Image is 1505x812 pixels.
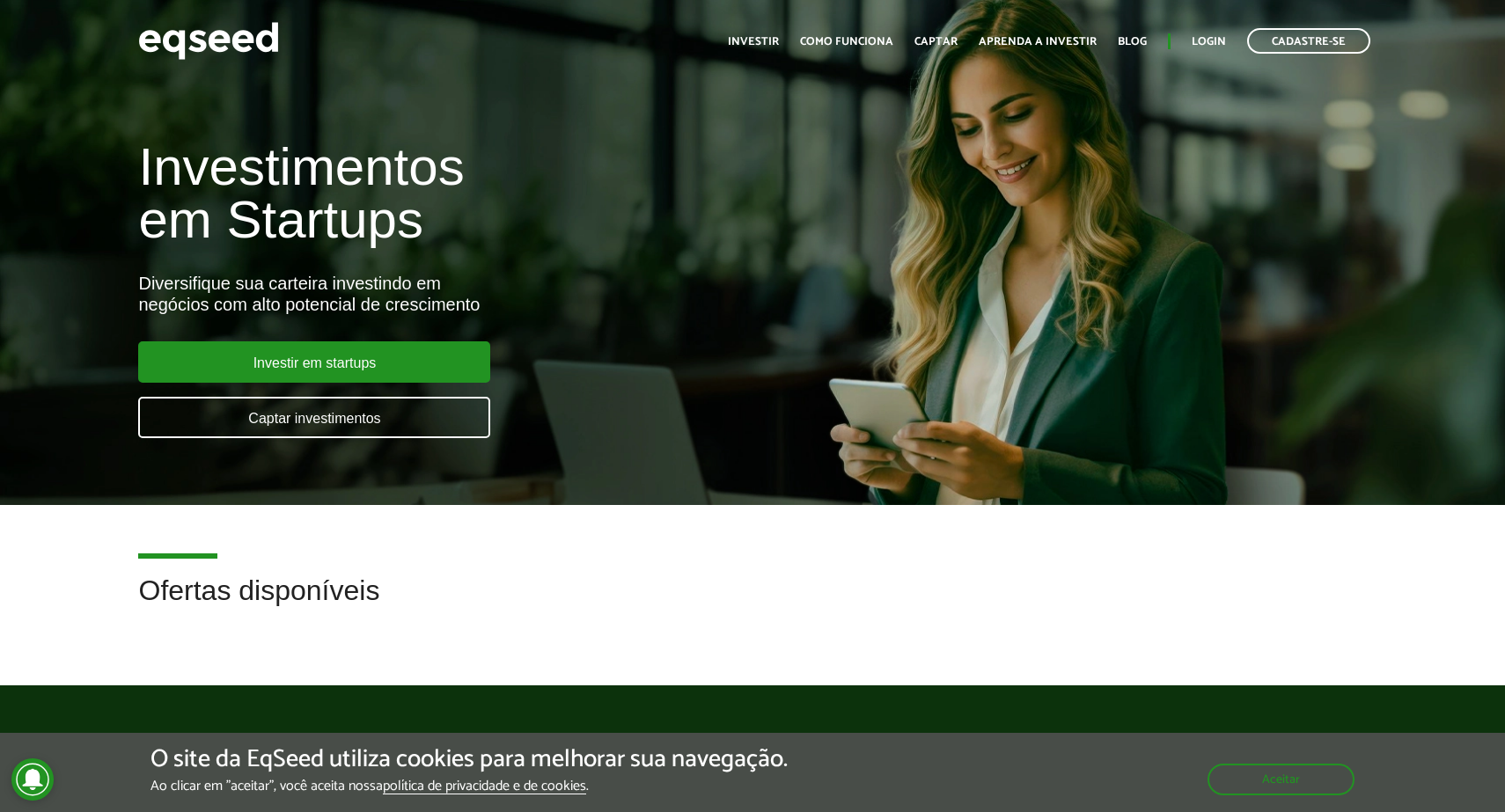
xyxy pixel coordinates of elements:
a: Captar [914,36,958,48]
a: Cadastre-se [1247,28,1370,54]
img: EqSeed [138,18,279,64]
h5: O site da EqSeed utiliza cookies para melhorar sua navegação. [150,746,788,773]
a: Blog [1118,36,1147,48]
h1: Investimentos em Startups [138,141,864,246]
div: Diversifique sua carteira investindo em negócios com alto potencial de crescimento [138,273,864,315]
p: Ao clicar em "aceitar", você aceita nossa . [150,778,788,794]
a: Aprenda a investir [979,36,1097,48]
a: Investir em startups [138,341,490,383]
a: Captar investimentos [138,397,490,438]
a: Login [1192,36,1226,48]
a: política de privacidade e de cookies [383,779,586,794]
button: Aceitar [1208,764,1354,795]
a: Investir [728,36,779,48]
h2: Ofertas disponíveis [138,575,1366,633]
a: Como funciona [800,36,893,48]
